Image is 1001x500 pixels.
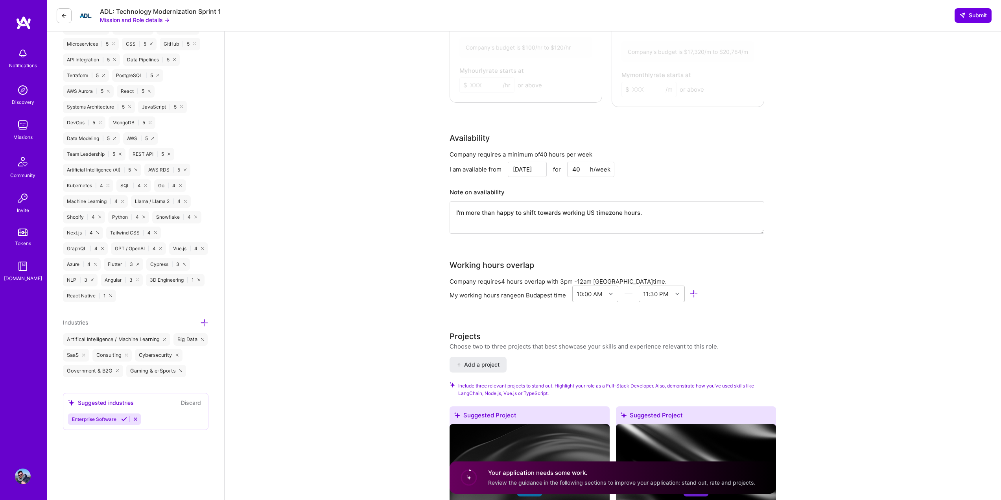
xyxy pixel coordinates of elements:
[131,195,191,208] div: Llama / Llama 2 4
[68,399,75,406] i: icon SuggestedTeams
[157,151,158,157] span: |
[63,258,101,271] div: Azure 4
[149,121,151,124] i: icon Close
[162,57,164,63] span: |
[100,7,221,16] div: ADL: Technology Modernization Sprint 1
[180,105,183,108] i: icon Close
[169,242,208,255] div: Vue.js 4
[63,290,116,302] div: React Native 1
[137,88,138,94] span: |
[450,132,490,144] div: Availability
[450,259,534,271] div: Working hours overlap
[184,200,187,203] i: icon Close
[63,101,135,113] div: Systems Architecture 5
[101,247,104,250] i: icon Close
[187,277,188,283] span: |
[18,229,28,236] img: tokens
[450,342,719,351] div: Choose two to three projects that best showcase your skills and experience relevant to this role.
[116,179,151,192] div: SQL 4
[123,54,180,66] div: Data Pipelines 5
[150,42,153,45] i: icon Close
[624,290,633,299] i: icon HorizontalInLineDivider
[488,469,756,477] h4: Your application needs some work.
[83,261,84,268] span: |
[450,406,610,427] div: Suggested Project
[15,190,31,206] img: Invite
[102,74,105,77] i: icon Close
[126,365,186,377] div: Gaming & e-Sports
[99,121,101,124] i: icon Close
[173,167,174,173] span: |
[560,278,592,285] span: 3pm - 12am
[183,214,184,220] span: |
[113,58,116,61] i: icon Close
[143,230,144,236] span: |
[94,263,97,266] i: icon Close
[190,245,191,252] span: |
[197,279,200,281] i: icon Close
[102,135,104,142] span: |
[450,291,566,299] div: My working hours range on Budapest time
[78,8,94,24] img: Company Logo
[116,369,119,373] i: icon Close
[955,8,992,22] button: Submit
[13,133,33,141] div: Missions
[157,74,159,77] i: icon Close
[128,105,131,108] i: icon Close
[160,38,200,50] div: GitHub 5
[61,13,67,19] i: icon LeftArrowDark
[139,41,140,47] span: |
[567,162,614,177] input: XX
[9,61,37,70] div: Notifications
[119,153,122,155] i: icon Close
[63,333,170,346] div: Artifical Intelligence / Machine Learning
[98,216,101,218] i: icon Close
[10,171,35,179] div: Community
[63,116,105,129] div: DevOps 5
[450,201,764,234] textarea: I'm more than happy to shift towards working US timezone hours.
[450,382,455,387] i: Check
[154,231,157,234] i: icon Close
[107,184,109,187] i: icon Close
[146,72,147,79] span: |
[96,88,98,94] span: |
[101,41,103,47] span: |
[107,90,110,92] i: icon Close
[95,183,97,189] span: |
[458,382,776,397] span: Include three relevant projects to stand out. Highlight your role as a Full-Stack Developer. Also...
[124,167,125,173] span: |
[112,69,163,82] div: PostgreSQL 5
[96,231,99,234] i: icon Close
[450,150,764,159] div: Company requires a minimum of 40 hours per week
[154,179,186,192] div: Go 4
[179,369,183,373] i: icon Close
[63,69,109,82] div: Terraform 5
[133,416,138,422] i: Reject
[135,168,137,171] i: icon Close
[15,117,31,133] img: teamwork
[109,294,112,297] i: icon Close
[184,168,186,171] i: icon Close
[123,132,158,145] div: AWS 5
[140,135,142,142] span: |
[63,227,103,239] div: Next.js 4
[108,151,109,157] span: |
[91,72,93,79] span: |
[135,349,183,362] div: Cybersecurity
[91,279,94,281] i: icon Close
[63,38,119,50] div: Microservices 5
[144,184,147,187] i: icon Close
[131,214,133,220] span: |
[117,85,155,98] div: React 5
[129,148,174,161] div: REST API 5
[457,361,500,369] span: Add a project
[590,165,610,173] div: h/week
[146,258,190,271] div: Cypress 3
[136,279,139,281] i: icon Close
[125,277,126,283] span: |
[553,165,561,173] div: for
[675,292,679,296] i: icon Chevron
[175,354,179,357] i: icon Close
[450,277,764,286] div: Company requires 4 hours overlap with [GEOGRAPHIC_DATA] time.
[63,195,128,208] div: Machine Learning 4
